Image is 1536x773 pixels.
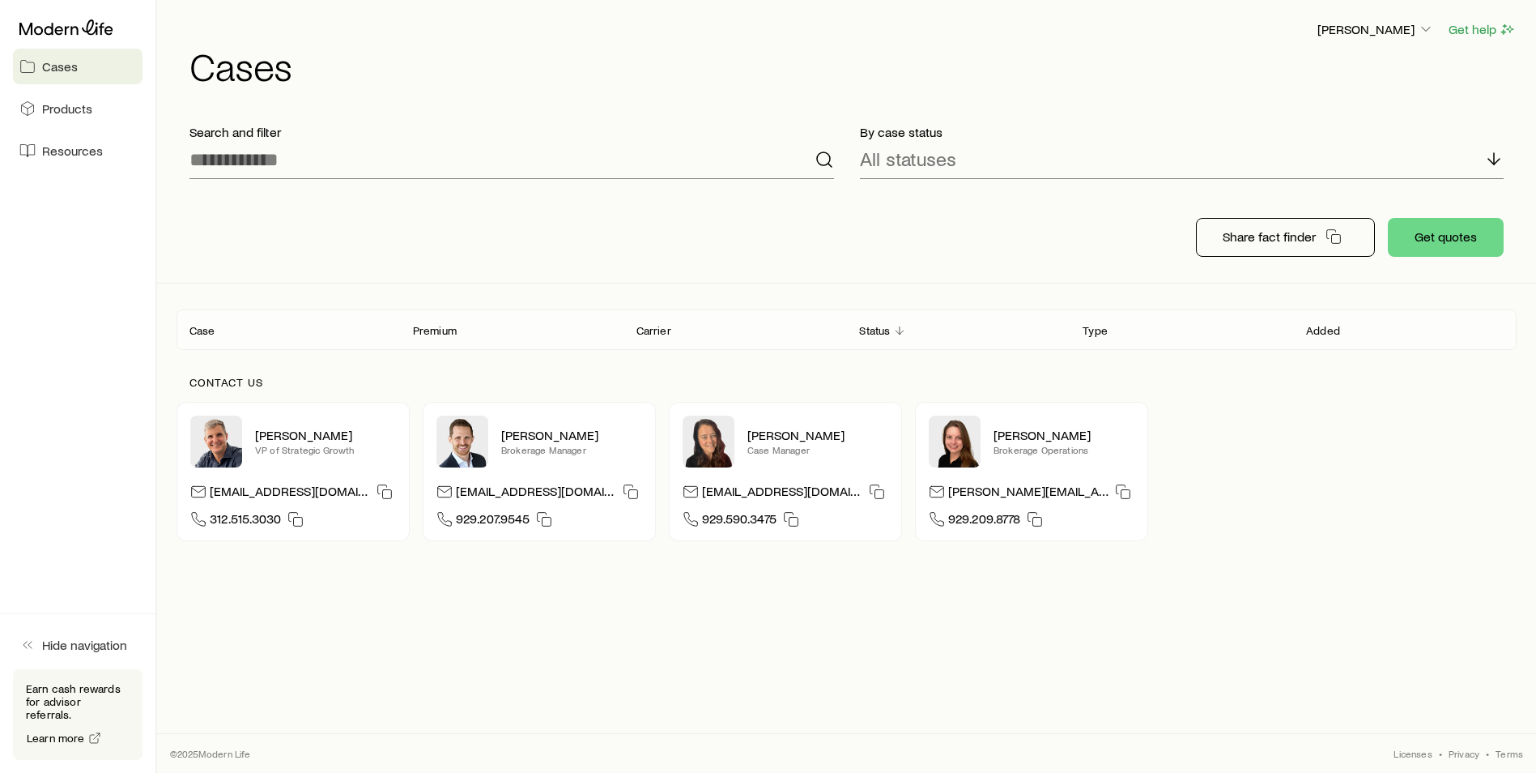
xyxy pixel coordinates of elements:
span: Resources [42,143,103,159]
button: Hide navigation [13,627,143,663]
img: Abby McGuigan [683,416,734,468]
span: Cases [42,58,78,75]
span: 312.515.3030 [210,510,281,532]
p: Case Manager [747,443,888,456]
p: Type [1083,324,1108,337]
p: All statuses [860,147,956,170]
p: [PERSON_NAME] [255,427,396,443]
img: Nick Weiler [436,416,488,468]
span: 929.209.8778 [948,510,1020,532]
p: © 2025 Modern Life [170,747,251,760]
div: Client cases [177,310,1517,350]
p: [PERSON_NAME] [994,427,1134,443]
p: [PERSON_NAME] [501,427,642,443]
span: Learn more [27,732,85,744]
p: Case [189,324,215,337]
span: • [1486,747,1489,760]
img: Bill Ventura [190,416,242,468]
p: Added [1306,324,1340,337]
p: By case status [860,124,1504,140]
a: Products [13,91,143,126]
div: Earn cash rewards for advisor referrals.Learn more [13,669,143,760]
p: Search and filter [189,124,834,140]
p: Earn cash rewards for advisor referrals. [26,682,130,721]
button: [PERSON_NAME] [1317,20,1435,40]
a: Cases [13,49,143,84]
span: 929.207.9545 [456,510,530,532]
p: Carrier [636,324,671,337]
a: Privacy [1449,747,1479,760]
p: [EMAIL_ADDRESS][DOMAIN_NAME] [456,483,616,505]
button: Share fact finder [1196,218,1375,257]
p: Share fact finder [1223,228,1316,245]
p: Brokerage Manager [501,443,642,456]
button: Get quotes [1388,218,1504,257]
p: Status [859,324,890,337]
span: • [1439,747,1442,760]
p: [EMAIL_ADDRESS][DOMAIN_NAME] [702,483,862,505]
a: Resources [13,133,143,169]
p: [PERSON_NAME] [747,427,888,443]
p: Brokerage Operations [994,443,1134,456]
img: Ellen Wall [929,416,981,468]
p: [PERSON_NAME][EMAIL_ADDRESS][DOMAIN_NAME] [948,483,1108,505]
h1: Cases [189,46,1517,85]
p: [PERSON_NAME] [1317,21,1434,37]
a: Terms [1496,747,1523,760]
p: Contact us [189,376,1504,389]
p: VP of Strategic Growth [255,443,396,456]
span: Hide navigation [42,637,127,653]
a: Licenses [1393,747,1432,760]
button: Get help [1448,20,1517,39]
span: Products [42,100,92,117]
p: [EMAIL_ADDRESS][DOMAIN_NAME] [210,483,370,505]
span: 929.590.3475 [702,510,777,532]
p: Premium [413,324,457,337]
